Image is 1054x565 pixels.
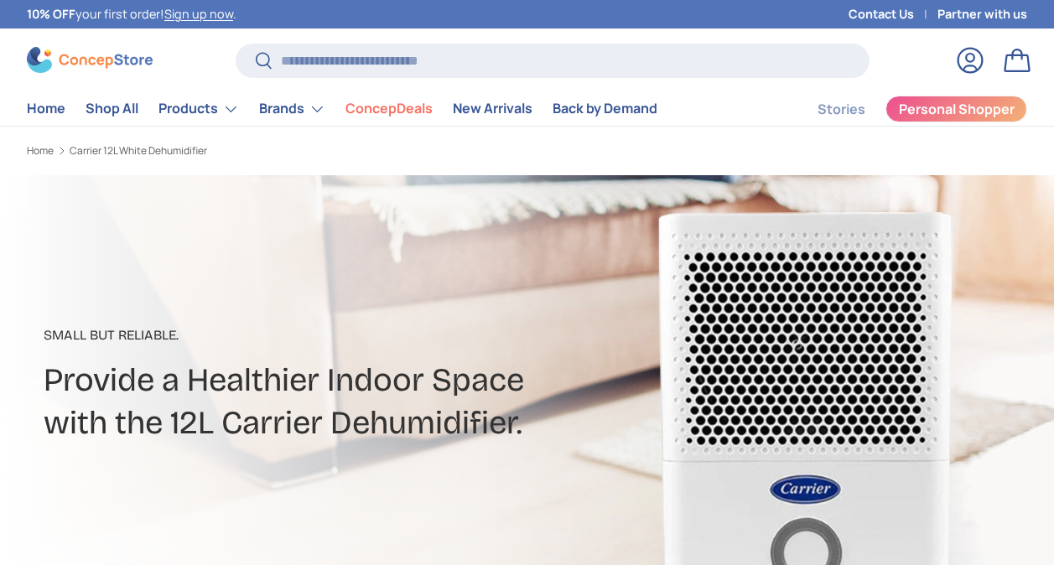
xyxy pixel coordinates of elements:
[259,92,325,126] a: Brands
[553,92,657,125] a: Back by Demand
[86,92,138,125] a: Shop All
[27,5,236,23] p: your first order! .
[44,359,688,443] h2: Provide a Healthier Indoor Space with the 12L Carrier Dehumidifier.
[849,5,937,23] a: Contact Us
[818,93,865,126] a: Stories
[453,92,532,125] a: New Arrivals
[44,325,688,345] p: Small But Reliable.
[158,92,239,126] a: Products
[27,143,557,158] nav: Breadcrumbs
[164,6,233,22] a: Sign up now
[27,92,65,125] a: Home
[899,102,1015,116] span: Personal Shopper
[27,146,54,156] a: Home
[937,5,1027,23] a: Partner with us
[885,96,1027,122] a: Personal Shopper
[27,6,75,22] strong: 10% OFF
[345,92,433,125] a: ConcepDeals
[70,146,207,156] a: Carrier 12L White Dehumidifier
[148,92,249,126] summary: Products
[27,47,153,73] img: ConcepStore
[777,92,1027,126] nav: Secondary
[249,92,335,126] summary: Brands
[27,92,657,126] nav: Primary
